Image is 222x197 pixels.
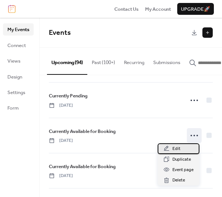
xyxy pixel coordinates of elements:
button: Past (100+) [87,48,120,74]
span: Settings [7,89,25,96]
span: My Events [7,26,29,33]
span: Event page [172,166,194,174]
a: Settings [3,86,34,98]
a: My Events [3,23,34,35]
span: Duplicate [172,156,191,163]
span: [DATE] [49,137,73,144]
span: Edit [172,145,181,153]
a: Currently Available for Booking [49,127,116,136]
button: Recurring [120,48,149,74]
span: [DATE] [49,102,73,109]
a: Currently Available for Booking [49,163,116,171]
span: Contact Us [114,6,139,13]
a: Contact Us [114,5,139,13]
span: Delete [172,177,185,184]
img: logo [8,5,16,13]
span: Currently Available for Booking [49,128,116,135]
a: Form [3,102,34,114]
a: Design [3,71,34,83]
span: [DATE] [49,173,73,179]
span: Upgrade 🚀 [181,6,210,13]
a: Views [3,55,34,67]
span: Events [49,26,71,40]
span: My Account [145,6,171,13]
span: Currently Pending [49,92,88,100]
button: Upcoming (94) [47,48,87,74]
span: Form [7,104,19,112]
a: Connect [3,39,34,51]
span: Currently Available for Booking [49,163,116,170]
button: Upgrade🚀 [177,3,214,15]
span: Design [7,73,22,81]
span: Connect [7,42,26,49]
a: My Account [145,5,171,13]
button: Submissions [149,48,185,74]
a: Currently Pending [49,92,88,100]
span: Views [7,57,20,65]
